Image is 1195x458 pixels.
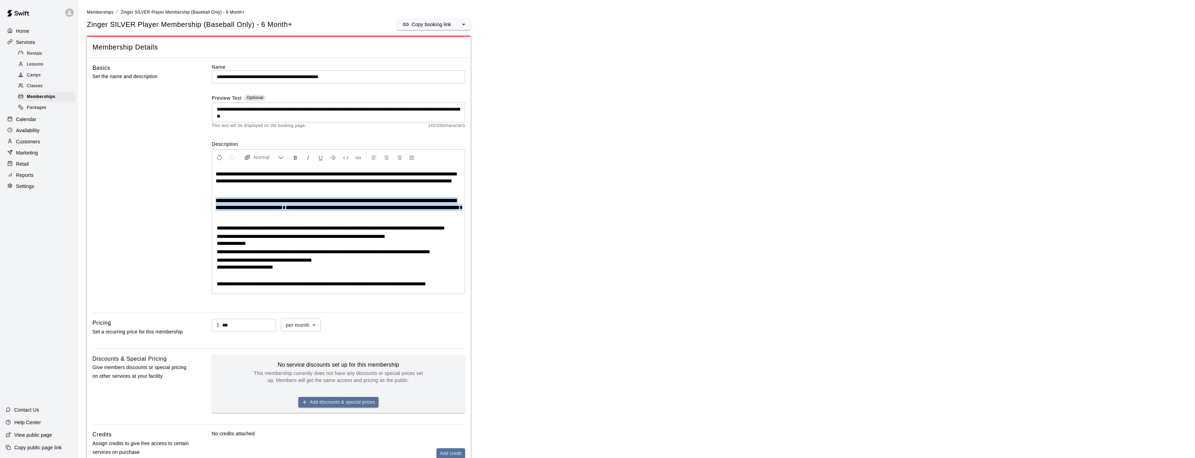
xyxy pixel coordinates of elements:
[121,10,245,15] span: Zinger SILVER Player Membership (Baseball Only) - 6 Month+
[16,138,40,145] p: Customers
[6,159,73,169] a: Retail
[393,151,405,164] button: Right Align
[406,151,418,164] button: Justify Align
[14,444,62,451] p: Copy public page link
[17,81,79,92] a: Classes
[397,19,471,30] div: split button
[412,21,451,28] p: Copy booking link
[92,363,189,381] p: Give members discounts or special pricing on other services at your facility
[16,28,29,35] p: Home
[6,125,73,136] a: Availability
[92,328,189,336] p: Set a recurring price for this membership
[116,8,118,16] li: /
[290,151,301,164] button: Format Bold
[92,72,189,81] p: Set the name and description
[247,95,263,100] span: Optional
[226,151,238,164] button: Redo
[27,104,46,111] span: Packages
[17,48,79,59] a: Rentals
[340,151,352,164] button: Insert Code
[6,136,73,147] a: Customers
[6,114,73,125] a: Calendar
[241,151,286,164] button: Formatting Options
[17,49,76,59] div: Rentals
[27,83,43,90] span: Classes
[92,439,189,457] p: Assign credits to give free access to certain services on purchase
[92,318,111,328] h6: Pricing
[6,148,73,158] a: Marketing
[17,81,76,91] div: Classes
[17,92,79,103] a: Memberships
[92,63,110,73] h6: Basics
[214,151,225,164] button: Undo
[16,127,40,134] p: Availability
[16,116,36,123] p: Calendar
[251,360,426,370] h6: No service discounts set up for this membership
[16,172,33,179] p: Reports
[92,354,167,363] h6: Discounts & Special Pricing
[87,8,1187,16] nav: breadcrumb
[92,430,112,439] h6: Credits
[302,151,314,164] button: Format Italics
[457,19,471,30] button: select merge strategy
[352,151,364,164] button: Insert Link
[6,37,73,47] a: Services
[217,322,219,329] p: $
[87,20,292,29] span: Zinger SILVER Player Membership (Baseball Only) - 6 Month+
[281,318,321,331] div: per month
[212,95,242,103] label: Preview Text
[16,160,29,167] p: Retail
[212,430,465,437] p: No credits attached
[397,19,457,30] button: Copy booking link
[17,103,76,113] div: Packages
[16,149,38,156] p: Marketing
[428,122,465,129] span: 142 / 150 characters
[27,61,44,68] span: Lessons
[6,181,73,192] a: Settings
[212,122,306,129] span: This text will be displayed on the booking page.
[17,70,79,81] a: Camps
[17,103,79,113] a: Packages
[16,39,35,46] p: Services
[87,10,113,15] span: Memberships
[27,93,55,100] span: Memberships
[298,397,379,408] button: Add discounts & special prices
[16,183,34,190] p: Settings
[212,141,465,148] label: Description
[17,60,76,69] div: Lessons
[87,9,113,15] a: Memberships
[212,63,465,70] label: Name
[17,59,79,70] a: Lessons
[368,151,380,164] button: Left Align
[315,151,327,164] button: Format Underline
[14,431,52,438] p: View public page
[92,43,465,52] span: Membership Details
[6,26,73,36] a: Home
[17,92,76,102] div: Memberships
[27,72,41,79] span: Camps
[14,406,39,413] p: Contact Us
[254,154,278,161] span: Normal
[251,370,426,384] p: This membership currently does not have any discounts or special prices set up. Members will get ...
[327,151,339,164] button: Format Strikethrough
[27,50,42,57] span: Rentals
[381,151,393,164] button: Center Align
[6,170,73,180] a: Reports
[17,70,76,80] div: Camps
[14,419,41,426] p: Help Center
